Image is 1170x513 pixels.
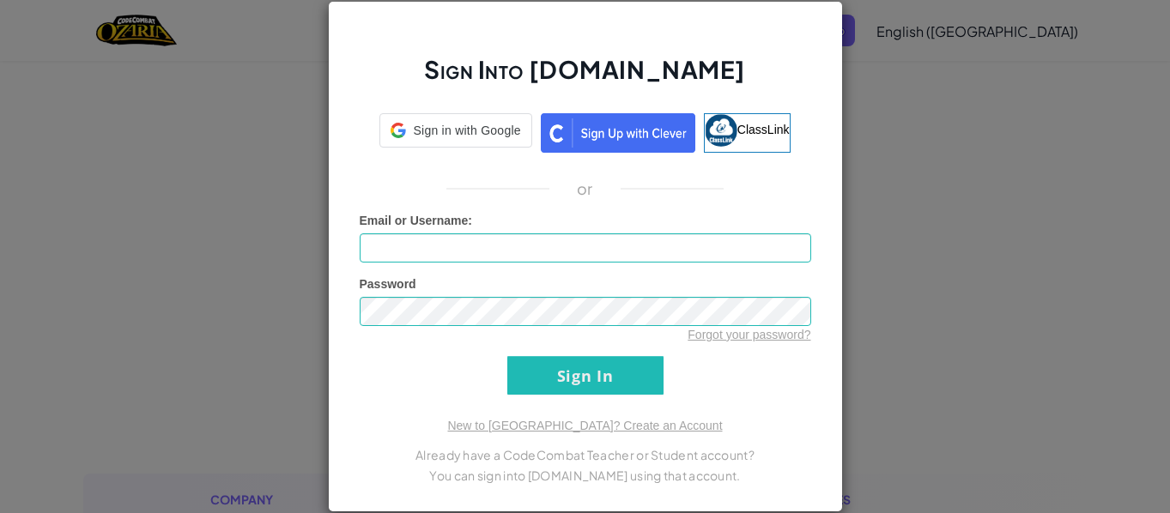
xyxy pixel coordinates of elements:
[507,356,664,395] input: Sign In
[688,328,810,341] a: Forgot your password?
[360,212,473,229] label: :
[360,465,811,486] p: You can sign into [DOMAIN_NAME] using that account.
[447,419,722,432] a: New to [GEOGRAPHIC_DATA]? Create an Account
[379,113,531,148] div: Sign in with Google
[360,444,811,465] p: Already have a CodeCombat Teacher or Student account?
[360,277,416,291] span: Password
[413,122,520,139] span: Sign in with Google
[360,53,811,103] h2: Sign Into [DOMAIN_NAME]
[737,123,790,136] span: ClassLink
[360,214,469,227] span: Email or Username
[577,178,593,199] p: or
[379,113,531,153] a: Sign in with Google
[705,114,737,147] img: classlink-logo-small.png
[541,113,695,153] img: clever_sso_button@2x.png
